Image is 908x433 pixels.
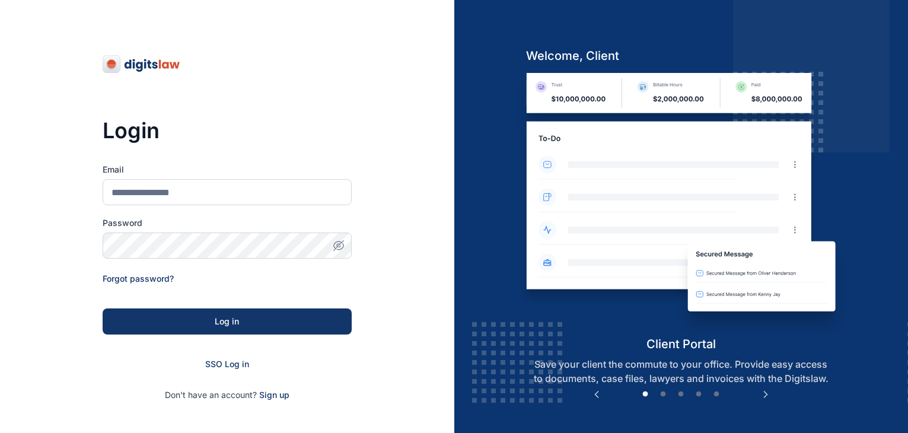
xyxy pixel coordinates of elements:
[517,73,846,336] img: client-portal
[517,336,846,352] h5: client portal
[122,316,333,327] div: Log in
[103,308,352,335] button: Log in
[591,389,603,400] button: Previous
[205,359,249,369] a: SSO Log in
[103,164,352,176] label: Email
[103,217,352,229] label: Password
[103,273,174,284] a: Forgot password?
[657,389,669,400] button: 2
[675,389,687,400] button: 3
[639,389,651,400] button: 1
[259,390,289,400] a: Sign up
[103,119,352,142] h3: Login
[693,389,705,400] button: 4
[711,389,722,400] button: 5
[517,357,846,386] p: Save your client the commute to your office. Provide easy access to documents, case files, lawyer...
[517,47,846,64] h5: welcome, client
[103,55,181,74] img: digitslaw-logo
[259,389,289,401] span: Sign up
[103,389,352,401] p: Don't have an account?
[760,389,772,400] button: Next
